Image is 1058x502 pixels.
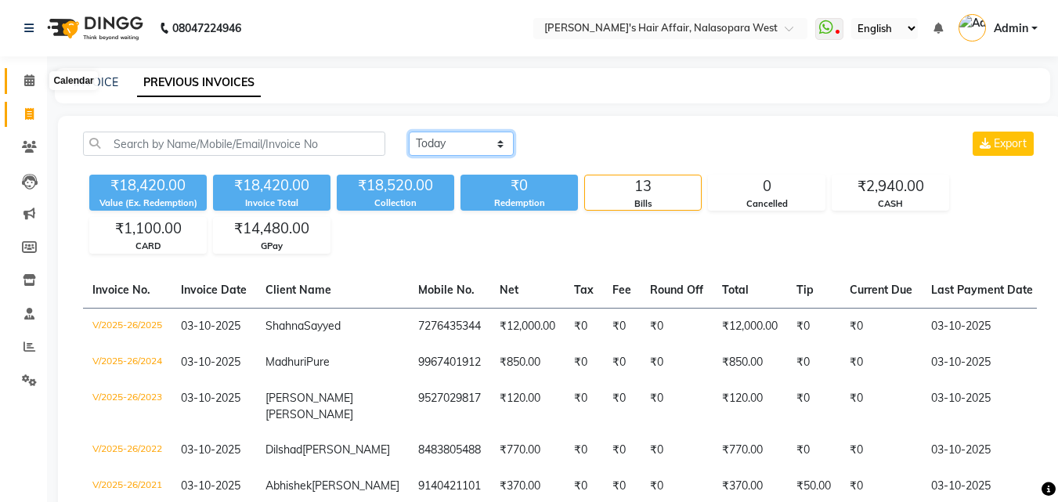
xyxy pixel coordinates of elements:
td: ₹0 [603,308,641,345]
td: 03-10-2025 [922,381,1042,432]
img: logo [40,6,147,50]
div: CARD [90,240,206,253]
span: Total [722,283,749,297]
td: ₹0 [641,308,713,345]
td: ₹0 [603,432,641,468]
div: ₹14,480.00 [214,218,330,240]
td: ₹0 [787,308,840,345]
td: ₹770.00 [713,432,787,468]
div: ₹18,520.00 [337,175,454,197]
div: Collection [337,197,454,210]
span: Abhishek [265,479,312,493]
td: ₹0 [565,308,603,345]
td: V/2025-26/2023 [83,381,172,432]
div: Invoice Total [213,197,330,210]
div: Redemption [460,197,578,210]
span: Round Off [650,283,703,297]
div: GPay [214,240,330,253]
div: ₹2,940.00 [832,175,948,197]
td: ₹0 [840,381,922,432]
td: ₹120.00 [713,381,787,432]
div: ₹1,100.00 [90,218,206,240]
td: 7276435344 [409,308,490,345]
td: 9967401912 [409,345,490,381]
span: Mobile No. [418,283,475,297]
div: Calendar [49,71,97,90]
input: Search by Name/Mobile/Email/Invoice No [83,132,385,156]
div: CASH [832,197,948,211]
td: ₹120.00 [490,381,565,432]
span: Net [500,283,518,297]
b: 08047224946 [172,6,241,50]
td: V/2025-26/2024 [83,345,172,381]
td: ₹0 [641,432,713,468]
a: PREVIOUS INVOICES [137,69,261,97]
td: ₹0 [565,345,603,381]
td: V/2025-26/2022 [83,432,172,468]
span: [PERSON_NAME] [265,391,353,405]
div: ₹0 [460,175,578,197]
td: ₹0 [840,308,922,345]
button: Export [973,132,1034,156]
td: ₹0 [840,432,922,468]
td: ₹0 [565,381,603,432]
td: ₹0 [603,381,641,432]
span: Madhuri [265,355,306,369]
td: ₹0 [603,345,641,381]
span: Invoice No. [92,283,150,297]
span: [PERSON_NAME] [265,407,353,421]
td: ₹0 [641,345,713,381]
div: ₹18,420.00 [213,175,330,197]
div: Bills [585,197,701,211]
span: Admin [994,20,1028,37]
span: 03-10-2025 [181,479,240,493]
span: Dilshad [265,442,302,457]
img: Admin [959,14,986,42]
span: Current Due [850,283,912,297]
div: Cancelled [709,197,825,211]
span: [PERSON_NAME] [302,442,390,457]
td: ₹12,000.00 [490,308,565,345]
div: 13 [585,175,701,197]
span: Pure [306,355,330,369]
span: 03-10-2025 [181,319,240,333]
span: Export [994,136,1027,150]
td: ₹0 [641,381,713,432]
td: ₹0 [787,345,840,381]
span: [PERSON_NAME] [312,479,399,493]
td: 8483805488 [409,432,490,468]
span: Fee [612,283,631,297]
td: ₹0 [565,432,603,468]
div: Value (Ex. Redemption) [89,197,207,210]
td: ₹850.00 [713,345,787,381]
span: Invoice Date [181,283,247,297]
div: ₹18,420.00 [89,175,207,197]
span: Shahna [265,319,304,333]
span: 03-10-2025 [181,442,240,457]
span: Last Payment Date [931,283,1033,297]
span: Sayyed [304,319,341,333]
span: Client Name [265,283,331,297]
td: ₹12,000.00 [713,308,787,345]
td: ₹0 [840,345,922,381]
td: V/2025-26/2025 [83,308,172,345]
td: ₹770.00 [490,432,565,468]
td: 03-10-2025 [922,432,1042,468]
td: ₹0 [787,432,840,468]
td: ₹850.00 [490,345,565,381]
span: 03-10-2025 [181,355,240,369]
span: Tip [796,283,814,297]
td: ₹0 [787,381,840,432]
span: Tax [574,283,594,297]
span: 03-10-2025 [181,391,240,405]
td: 9527029817 [409,381,490,432]
td: 03-10-2025 [922,308,1042,345]
div: 0 [709,175,825,197]
td: 03-10-2025 [922,345,1042,381]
